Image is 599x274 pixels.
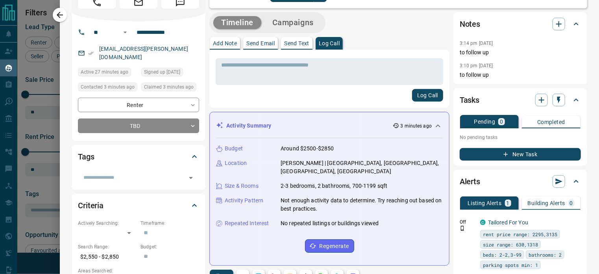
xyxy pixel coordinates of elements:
p: Activity Pattern [225,196,263,205]
p: Send Email [246,41,275,46]
p: Completed [537,119,565,125]
p: Size & Rooms [225,182,259,190]
p: Around $2500-$2850 [281,144,334,153]
p: [PERSON_NAME] | [GEOGRAPHIC_DATA], [GEOGRAPHIC_DATA], [GEOGRAPHIC_DATA], [GEOGRAPHIC_DATA] [281,159,443,176]
p: 1 [507,200,510,206]
a: Tailored For You [488,219,528,226]
p: Listing Alerts [468,200,502,206]
p: Search Range: [78,243,137,250]
h2: Criteria [78,199,104,212]
h2: Tags [78,150,94,163]
p: Pending [474,119,495,124]
p: to follow up [460,48,581,57]
p: 0 [570,200,573,206]
p: Building Alerts [528,200,565,206]
p: $2,550 - $2,850 [78,250,137,263]
p: Timeframe: [141,220,199,227]
div: Tasks [460,91,581,109]
span: Contacted 3 minutes ago [81,83,135,91]
div: Sun Oct 12 2025 [141,83,199,94]
p: Off [460,218,475,226]
span: Claimed 3 minutes ago [144,83,194,91]
p: 3:14 pm [DATE] [460,41,493,46]
span: bathrooms: 2 [529,251,562,259]
p: Repeated Interest [225,219,269,228]
span: rent price range: 2295,3135 [483,230,557,238]
p: Not enough activity data to determine. Try reaching out based on best practices. [281,196,443,213]
p: Add Note [213,41,237,46]
p: No repeated listings or buildings viewed [281,219,379,228]
div: Criteria [78,196,199,215]
div: Sat Sep 27 2025 [141,68,199,79]
div: Sun Oct 12 2025 [78,83,137,94]
p: Log Call [319,41,340,46]
p: No pending tasks [460,131,581,143]
button: Regenerate [305,239,354,253]
div: condos.ca [480,220,486,225]
div: Activity Summary3 minutes ago [216,118,443,133]
div: Alerts [460,172,581,191]
svg: Email Verified [88,50,94,56]
button: Campaigns [264,16,322,29]
p: Send Text [284,41,309,46]
span: size range: 630,1318 [483,241,538,248]
p: Budget: [141,243,199,250]
div: Sun Oct 12 2025 [78,68,137,79]
div: Tags [78,147,199,166]
h2: Notes [460,18,480,30]
p: Location [225,159,247,167]
span: beds: 2-2,3-99 [483,251,521,259]
h2: Tasks [460,94,479,106]
a: [EMAIL_ADDRESS][PERSON_NAME][DOMAIN_NAME] [99,46,188,60]
div: TBD [78,118,199,133]
p: 2-3 bedrooms, 2 bathrooms, 700-1199 sqft [281,182,387,190]
button: New Task [460,148,581,161]
svg: Push Notification Only [460,226,465,231]
div: Notes [460,15,581,33]
p: Actively Searching: [78,220,137,227]
p: to follow up [460,71,581,79]
button: Timeline [213,16,261,29]
p: Activity Summary [226,122,271,130]
p: Budget [225,144,243,153]
button: Open [120,28,130,37]
div: Renter [78,98,199,112]
button: Log Call [412,89,443,102]
span: Signed up [DATE] [144,68,180,76]
button: Open [185,172,196,183]
span: Active 27 minutes ago [81,68,128,76]
p: 3 minutes ago [401,122,432,130]
p: 3:10 pm [DATE] [460,63,493,68]
h2: Alerts [460,175,480,188]
p: 0 [500,119,503,124]
span: parking spots min: 1 [483,261,538,269]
